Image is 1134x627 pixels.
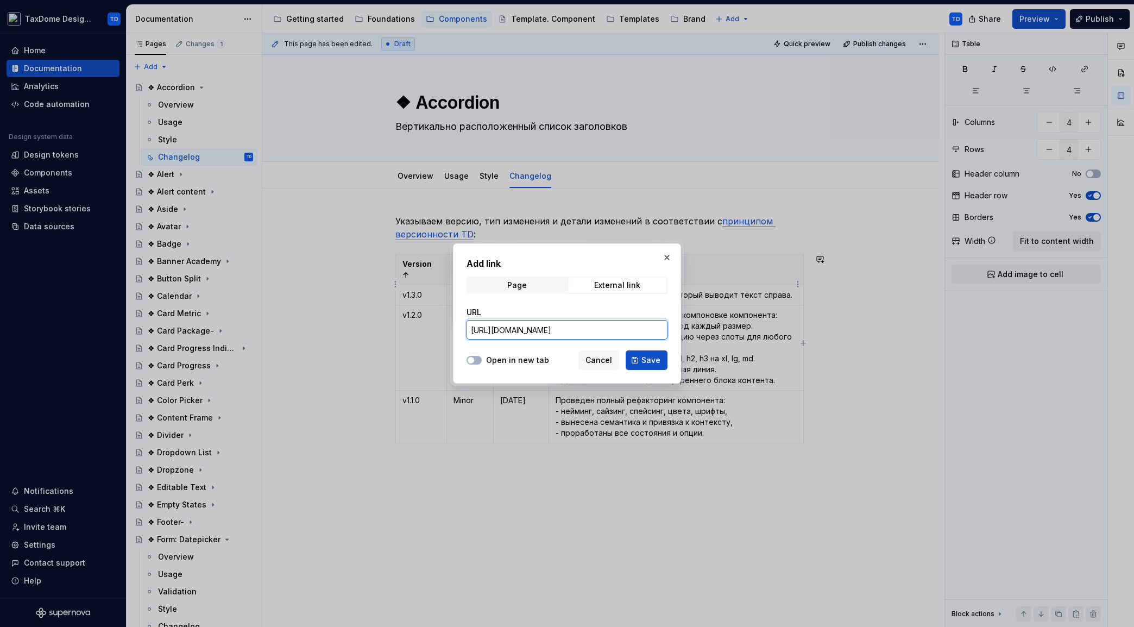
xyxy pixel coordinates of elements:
[507,281,527,290] div: Page
[626,350,667,370] button: Save
[486,355,549,366] label: Open in new tab
[467,320,667,340] input: https://
[467,257,667,270] h2: Add link
[641,355,660,366] span: Save
[578,350,619,370] button: Cancel
[585,355,612,366] span: Cancel
[594,281,640,290] div: External link
[467,307,481,318] label: URL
